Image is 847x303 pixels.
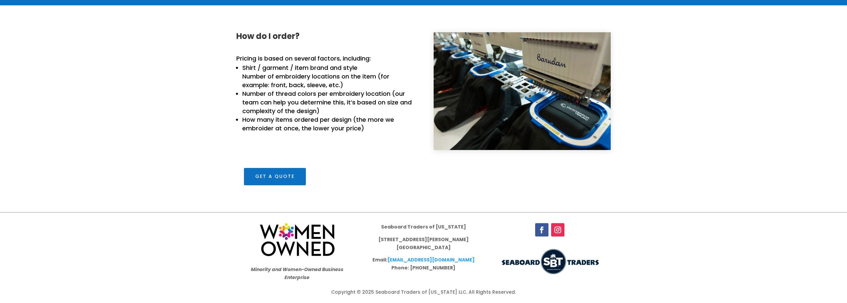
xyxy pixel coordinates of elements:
[370,236,477,256] p: [STREET_ADDRESS][PERSON_NAME] [GEOGRAPHIC_DATA]
[242,64,413,89] li: Shirt / garment / item brand and style Number of embroidery locations on the item (for example: f...
[370,256,477,272] p: Email: Phone: [PHONE_NUMBER]
[242,115,413,133] li: How many items ordered per design (the more we embroider at once, the lower your price)
[535,223,548,236] a: Follow on Facebook
[500,249,600,274] img: LOGO-use-300x75
[236,54,413,64] p: Pricing is based on several factors, including:
[244,288,603,296] div: Copyright © 2025 Seaboard Traders of [US_STATE] LLC. All Rights Reserved.
[551,223,564,236] a: Follow on Instagram
[370,223,477,236] p: Seaboard Traders of [US_STATE]
[434,32,611,150] img: 65A8337-800x600_op
[236,32,413,44] h3: How do I order?
[244,266,350,282] p: Minority and Women-Owned Business Enterprise
[260,223,334,256] img: women-owned-logo
[244,168,306,185] a: Get a Quote
[242,89,413,115] li: Number of thread colors per embroidery location (our team can help you determine this, it’s based...
[387,256,475,263] a: [EMAIL_ADDRESS][DOMAIN_NAME]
